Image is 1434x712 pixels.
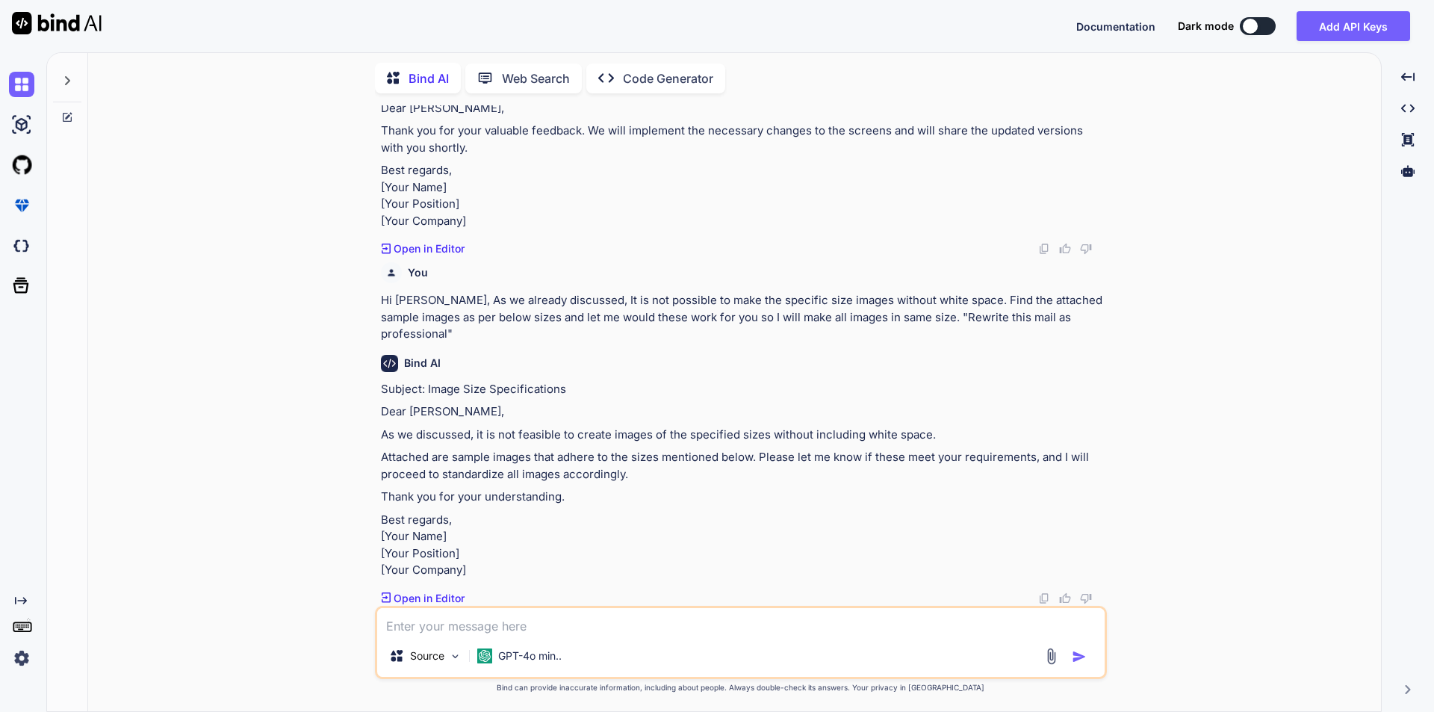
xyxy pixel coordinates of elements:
p: Code Generator [623,69,713,87]
p: Bind AI [409,69,449,87]
p: As we discussed, it is not feasible to create images of the specified sizes without including whi... [381,427,1104,444]
p: Thank you for your understanding. [381,489,1104,506]
img: ai-studio [9,112,34,137]
p: GPT-4o min.. [498,648,562,663]
img: dislike [1080,592,1092,604]
p: Web Search [502,69,570,87]
p: Source [410,648,444,663]
img: darkCloudIdeIcon [9,233,34,259]
img: premium [9,193,34,218]
img: attachment [1043,648,1060,665]
img: dislike [1080,243,1092,255]
p: Bind can provide inaccurate information, including about people. Always double-check its answers.... [375,682,1107,693]
img: githubLight [9,152,34,178]
img: icon [1072,649,1087,664]
p: Dear [PERSON_NAME], [381,100,1104,117]
span: Documentation [1076,20,1155,33]
span: Dark mode [1178,19,1234,34]
h6: You [408,265,428,280]
img: copy [1038,592,1050,604]
p: Best regards, [Your Name] [Your Position] [Your Company] [381,162,1104,229]
p: Thank you for your valuable feedback. We will implement the necessary changes to the screens and ... [381,123,1104,156]
p: Attached are sample images that adhere to the sizes mentioned below. Please let me know if these ... [381,449,1104,483]
img: copy [1038,243,1050,255]
img: Bind AI [12,12,102,34]
p: Subject: Image Size Specifications [381,381,1104,398]
img: GPT-4o mini [477,648,492,663]
p: Hi [PERSON_NAME], As we already discussed, It is not possible to make the specific size images wi... [381,292,1104,343]
img: like [1059,592,1071,604]
img: Pick Models [449,650,462,663]
button: Documentation [1076,19,1155,34]
h6: Bind AI [404,356,441,371]
button: Add API Keys [1297,11,1410,41]
img: settings [9,646,34,671]
p: Dear [PERSON_NAME], [381,403,1104,421]
img: like [1059,243,1071,255]
p: Best regards, [Your Name] [Your Position] [Your Company] [381,512,1104,579]
img: chat [9,72,34,97]
p: Open in Editor [394,241,465,256]
p: Open in Editor [394,591,465,606]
